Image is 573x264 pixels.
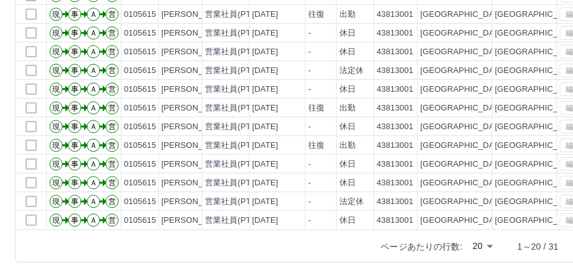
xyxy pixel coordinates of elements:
div: 43813001 [377,102,414,114]
div: 0105615 [124,215,156,227]
text: Ａ [90,141,97,150]
div: [GEOGRAPHIC_DATA] [420,159,506,170]
div: [PERSON_NAME] [161,46,229,58]
text: 現 [52,197,60,206]
div: [GEOGRAPHIC_DATA] [420,177,506,189]
div: [DATE] [252,196,278,208]
div: - [308,196,311,208]
text: 事 [71,122,78,131]
text: Ａ [90,85,97,94]
text: 事 [71,10,78,19]
div: [GEOGRAPHIC_DATA] [420,140,506,152]
div: 営業社員(PT契約) [205,46,270,58]
text: 現 [52,66,60,75]
text: 営 [108,141,116,150]
div: 0105615 [124,46,156,58]
div: 往復 [308,9,324,21]
div: 出勤 [339,102,356,114]
text: Ａ [90,66,97,75]
text: Ａ [90,122,97,131]
text: 事 [71,66,78,75]
div: [DATE] [252,46,278,58]
div: - [308,177,311,189]
p: 1～20 / 31 [518,240,559,253]
text: 現 [52,47,60,56]
div: - [308,121,311,133]
text: Ａ [90,216,97,225]
div: [DATE] [252,84,278,95]
div: [PERSON_NAME] [161,140,229,152]
text: 事 [71,29,78,37]
div: - [308,84,311,95]
div: 営業社員(PT契約) [205,196,270,208]
div: 43813001 [377,46,414,58]
div: [PERSON_NAME] [161,65,229,77]
text: 営 [108,122,116,131]
div: 43813001 [377,140,414,152]
text: 現 [52,216,60,225]
div: 営業社員(PT契約) [205,159,270,170]
div: 営業社員(PT契約) [205,9,270,21]
div: [GEOGRAPHIC_DATA] [420,46,506,58]
div: [PERSON_NAME] [161,121,229,133]
div: 0105615 [124,27,156,39]
text: Ａ [90,104,97,112]
div: 43813001 [377,84,414,95]
div: [DATE] [252,102,278,114]
div: [GEOGRAPHIC_DATA] [420,27,506,39]
text: 現 [52,10,60,19]
div: [GEOGRAPHIC_DATA] [420,102,506,114]
div: [DATE] [252,140,278,152]
div: 0105615 [124,121,156,133]
text: 営 [108,29,116,37]
text: 営 [108,160,116,169]
div: 43813001 [377,196,414,208]
div: 往復 [308,140,324,152]
text: 現 [52,104,60,112]
div: [PERSON_NAME] [161,9,229,21]
text: 事 [71,104,78,112]
div: - [308,215,311,227]
text: 事 [71,85,78,94]
text: 現 [52,29,60,37]
div: - [308,65,311,77]
text: Ａ [90,47,97,56]
div: [PERSON_NAME] [161,177,229,189]
text: Ａ [90,10,97,19]
div: 43813001 [377,65,414,77]
text: 現 [52,141,60,150]
div: 0105615 [124,9,156,21]
div: [DATE] [252,159,278,170]
div: 休日 [339,84,356,95]
div: [GEOGRAPHIC_DATA] [420,65,506,77]
div: 休日 [339,121,356,133]
div: 休日 [339,215,356,227]
div: [DATE] [252,9,278,21]
text: 営 [108,104,116,112]
div: [DATE] [252,177,278,189]
div: 43813001 [377,215,414,227]
text: 現 [52,122,60,131]
div: 休日 [339,46,356,58]
div: 出勤 [339,9,356,21]
div: [PERSON_NAME] [161,159,229,170]
div: 営業社員(PT契約) [205,65,270,77]
div: 営業社員(PT契約) [205,102,270,114]
div: 0105615 [124,177,156,189]
div: 休日 [339,177,356,189]
div: 営業社員(PT契約) [205,27,270,39]
text: Ａ [90,160,97,169]
div: 0105615 [124,159,156,170]
div: 0105615 [124,102,156,114]
div: [PERSON_NAME] [161,84,229,95]
text: 事 [71,47,78,56]
div: 法定休 [339,196,364,208]
text: 現 [52,85,60,94]
div: 20 [468,237,498,255]
text: 事 [71,197,78,206]
div: [GEOGRAPHIC_DATA] [420,9,506,21]
text: 営 [108,216,116,225]
div: 法定休 [339,65,364,77]
div: 0105615 [124,65,156,77]
text: 事 [71,216,78,225]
